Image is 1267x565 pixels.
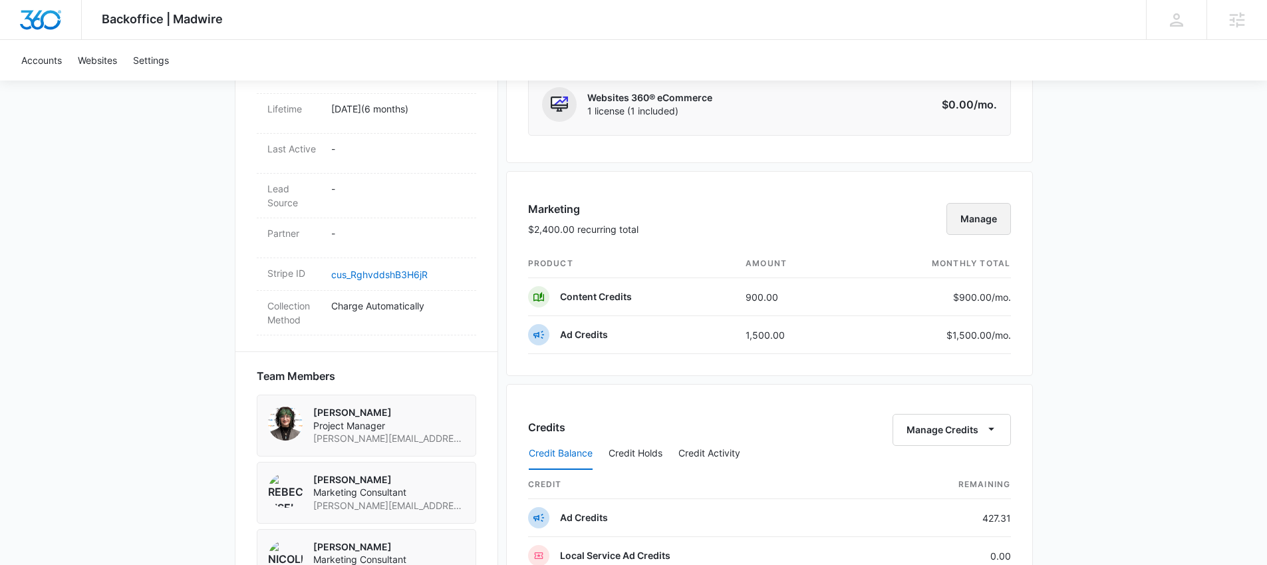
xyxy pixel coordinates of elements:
[735,278,849,316] td: 900.00
[560,290,632,303] p: Content Credits
[560,549,670,562] p: Local Service Ad Credits
[313,473,465,486] p: [PERSON_NAME]
[974,98,997,111] span: /mo.
[331,269,428,280] a: cus_RghvddshB3H6jR
[528,471,870,499] th: credit
[678,438,740,470] button: Credit Activity
[992,291,1011,303] span: /mo.
[529,438,593,470] button: Credit Balance
[331,102,466,116] p: [DATE] ( 6 months )
[934,96,997,112] p: $0.00
[267,102,321,116] dt: Lifetime
[560,511,608,524] p: Ad Credits
[946,203,1011,235] button: Manage
[735,316,849,354] td: 1,500.00
[313,419,465,433] span: Project Manager
[587,104,712,118] span: 1 license (1 included)
[313,432,465,445] span: [PERSON_NAME][EMAIL_ADDRESS][PERSON_NAME][DOMAIN_NAME]
[331,142,466,156] p: -
[849,250,1011,278] th: monthly total
[268,406,303,441] img: Percy Ackerman
[257,94,476,134] div: Lifetime[DATE](6 months)
[893,414,1011,446] button: Manage Credits
[313,406,465,419] p: [PERSON_NAME]
[870,499,1011,537] td: 427.31
[992,329,1011,341] span: /mo.
[313,486,465,499] span: Marketing Consultant
[257,291,476,335] div: Collection MethodCharge Automatically
[528,250,736,278] th: product
[268,473,303,508] img: Rebecca Eisele
[870,471,1011,499] th: Remaining
[267,266,321,280] dt: Stripe ID
[267,299,321,327] dt: Collection Method
[528,419,565,435] h3: Credits
[946,328,1011,342] p: $1,500.00
[528,201,638,217] h3: Marketing
[587,91,712,104] p: Websites 360® eCommerce
[331,299,466,313] p: Charge Automatically
[257,134,476,174] div: Last Active-
[560,328,608,341] p: Ad Credits
[257,258,476,291] div: Stripe IDcus_RghvddshB3H6jR
[313,540,465,554] p: [PERSON_NAME]
[102,12,223,26] span: Backoffice | Madwire
[13,40,70,81] a: Accounts
[267,142,321,156] dt: Last Active
[257,174,476,218] div: Lead Source-
[125,40,177,81] a: Settings
[609,438,662,470] button: Credit Holds
[257,218,476,258] div: Partner-
[313,499,465,512] span: [PERSON_NAME][EMAIL_ADDRESS][PERSON_NAME][DOMAIN_NAME]
[331,226,466,240] p: -
[267,226,321,240] dt: Partner
[331,182,466,196] p: -
[70,40,125,81] a: Websites
[948,290,1011,304] p: $900.00
[528,222,638,236] p: $2,400.00 recurring total
[735,250,849,278] th: amount
[257,368,335,384] span: Team Members
[267,182,321,210] dt: Lead Source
